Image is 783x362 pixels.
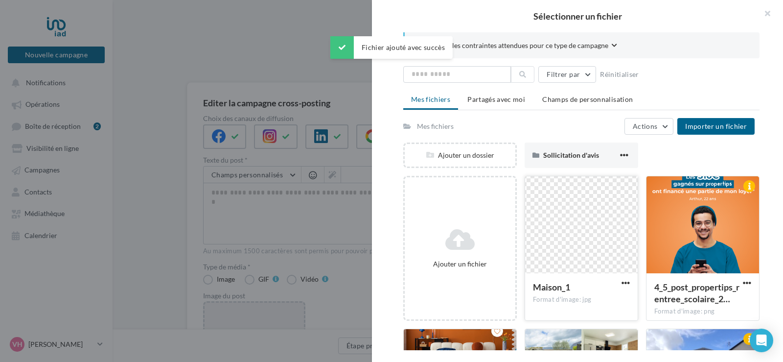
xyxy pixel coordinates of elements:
[417,121,454,131] div: Mes fichiers
[405,150,515,160] div: Ajouter un dossier
[538,66,596,83] button: Filtrer par
[409,259,511,269] div: Ajouter un fichier
[467,95,525,103] span: Partagés avec moi
[750,329,773,352] div: Open Intercom Messenger
[533,295,630,304] div: Format d'image: jpg
[420,40,617,52] button: Consulter les contraintes attendues pour ce type de campagne
[330,36,453,59] div: Fichier ajouté avec succès
[533,282,570,292] span: Maison_1
[596,69,643,80] button: Réinitialiser
[685,122,747,130] span: Importer un fichier
[654,307,751,316] div: Format d'image: png
[633,122,657,130] span: Actions
[542,95,633,103] span: Champs de personnalisation
[543,151,599,159] span: Sollicitation d'avis
[420,41,608,50] span: Consulter les contraintes attendues pour ce type de campagne
[624,118,673,135] button: Actions
[654,282,739,304] span: 4_5_post_propertips_rentree_scolaire_2025_1
[677,118,755,135] button: Importer un fichier
[388,12,767,21] h2: Sélectionner un fichier
[411,95,450,103] span: Mes fichiers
